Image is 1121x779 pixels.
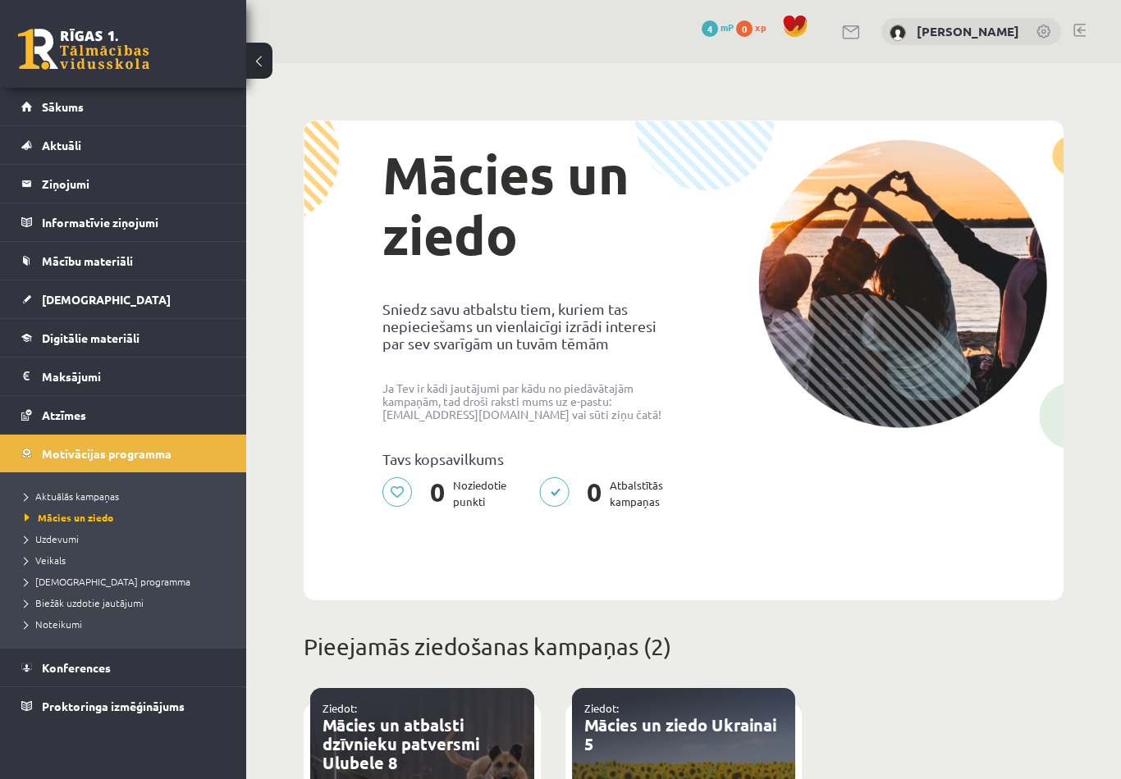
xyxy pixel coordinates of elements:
a: Motivācijas programma [21,435,226,472]
span: Aktuālās kampaņas [25,490,119,503]
span: Veikals [25,553,66,567]
span: [DEMOGRAPHIC_DATA] programma [25,575,190,588]
a: Uzdevumi [25,531,230,546]
span: Konferences [42,660,111,675]
span: Mācies un ziedo [25,511,113,524]
span: Motivācijas programma [42,446,172,461]
p: Pieejamās ziedošanas kampaņas (2) [304,630,1064,664]
a: Atzīmes [21,396,226,434]
p: Atbalstītās kampaņas [539,477,673,510]
a: Digitālie materiāli [21,319,226,357]
span: 0 [579,477,610,510]
a: [DEMOGRAPHIC_DATA] [21,280,226,318]
a: Maksājumi [21,358,226,395]
legend: Informatīvie ziņojumi [42,203,226,241]
a: Rīgas 1. Tālmācības vidusskola [18,29,149,70]
a: Aktuāli [21,126,226,164]
legend: Ziņojumi [42,165,226,203]
span: 0 [422,477,453,510]
p: Sniedz savu atbalstu tiem, kuriem tas nepieciešams un vienlaicīgi izrādi interesi par sev svarīgā... [382,300,671,352]
a: Informatīvie ziņojumi [21,203,226,241]
span: [DEMOGRAPHIC_DATA] [42,292,171,307]
a: Mācies un atbalsti dzīvnieku patversmi Ulubele 8 [323,714,479,773]
a: 4 mP [702,20,734,34]
a: Ziņojumi [21,165,226,203]
img: donation-campaign-image-5f3e0036a0d26d96e48155ce7b942732c76651737588babb5c96924e9bd6788c.png [758,139,1047,428]
a: Mācies un ziedo Ukrainai 5 [584,714,776,754]
legend: Maksājumi [42,358,226,395]
span: Noteikumi [25,617,82,631]
a: Sākums [21,88,226,125]
span: mP [721,20,734,34]
span: Atzīmes [42,408,86,422]
a: 0 xp [736,20,774,34]
img: Viktorija Veržbicka [890,25,906,41]
span: Uzdevumi [25,532,79,545]
a: Veikals [25,553,230,567]
p: Tavs kopsavilkums [382,450,671,467]
p: Ja Tev ir kādi jautājumi par kādu no piedāvātajām kampaņām, tad droši raksti mums uz e-pastu: [EM... [382,381,671,421]
a: Mācību materiāli [21,242,226,280]
span: Proktoringa izmēģinājums [42,699,185,713]
span: xp [755,20,766,34]
span: Digitālie materiāli [42,330,140,345]
a: Ziedot: [323,701,357,715]
a: [DEMOGRAPHIC_DATA] programma [25,574,230,589]
span: 0 [736,20,753,37]
a: Mācies un ziedo [25,510,230,525]
span: Sākums [42,99,84,114]
span: Biežāk uzdotie jautājumi [25,596,144,609]
a: [PERSON_NAME] [917,23,1019,39]
span: 4 [702,20,718,37]
p: Noziedotie punkti [382,477,516,510]
span: Aktuāli [42,138,81,153]
a: Konferences [21,649,226,686]
span: Mācību materiāli [42,253,133,268]
a: Biežāk uzdotie jautājumi [25,595,230,610]
a: Ziedot: [584,701,619,715]
a: Aktuālās kampaņas [25,489,230,503]
a: Noteikumi [25,617,230,631]
h1: Mācies un ziedo [382,144,671,266]
a: Proktoringa izmēģinājums [21,687,226,725]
